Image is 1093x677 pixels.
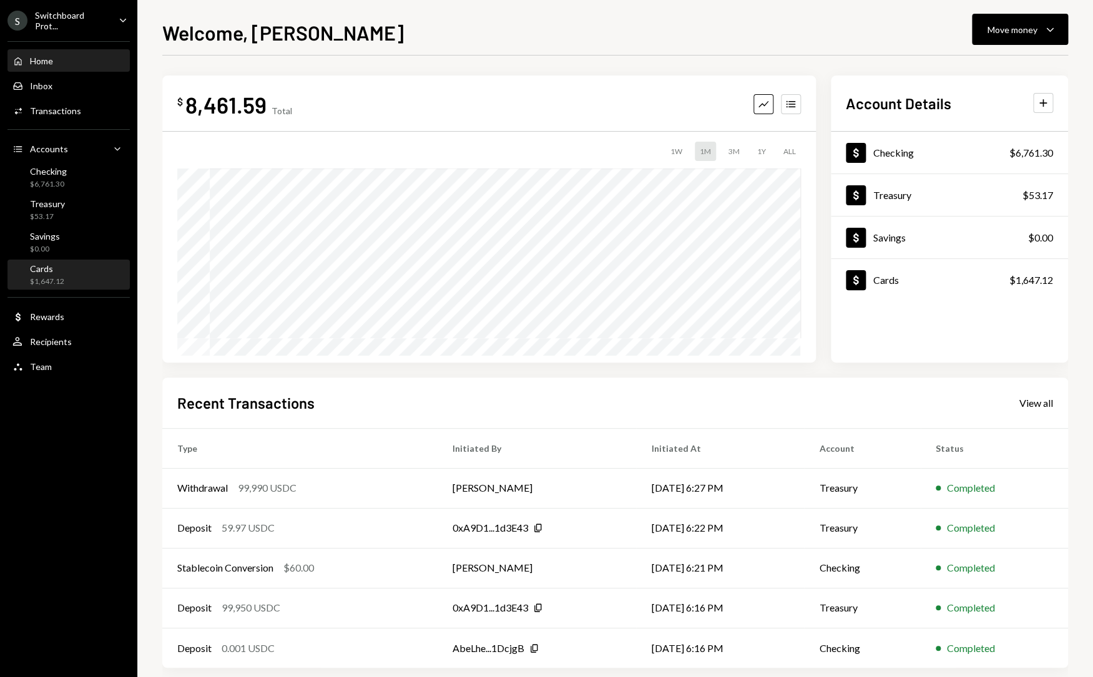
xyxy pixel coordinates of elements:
td: [PERSON_NAME] [438,468,637,508]
a: Savings$0.00 [7,227,130,257]
div: S [7,11,27,31]
div: $53.17 [1022,188,1053,203]
div: 1W [665,142,687,161]
div: ALL [778,142,801,161]
div: Deposit [177,600,212,615]
a: Treasury$53.17 [831,174,1068,216]
div: 99,990 USDC [238,480,297,495]
div: $1,647.12 [30,276,64,287]
div: Cards [30,263,64,274]
div: Deposit [177,520,212,535]
a: Cards$1,647.12 [831,259,1068,301]
div: 1M [695,142,716,161]
h2: Account Details [846,93,951,114]
div: Treasury [30,198,65,209]
div: Treasury [873,189,911,201]
div: 1Y [752,142,771,161]
th: Type [162,428,438,468]
td: Treasury [804,588,921,628]
td: [DATE] 6:21 PM [636,548,804,588]
div: Checking [30,166,67,177]
div: $53.17 [30,212,65,222]
div: $6,761.30 [30,179,67,190]
div: Stablecoin Conversion [177,560,273,575]
td: [DATE] 6:27 PM [636,468,804,508]
a: Accounts [7,137,130,160]
div: Completed [947,560,995,575]
th: Status [921,428,1068,468]
div: 0xA9D1...1d3E43 [453,600,528,615]
a: Rewards [7,305,130,328]
div: Home [30,56,53,66]
div: Withdrawal [177,480,228,495]
a: Recipients [7,330,130,353]
div: Deposit [177,641,212,656]
div: Team [30,361,52,372]
a: Home [7,49,130,72]
div: View all [1019,397,1053,409]
div: $1,647.12 [1009,273,1053,288]
th: Initiated By [438,428,637,468]
div: Recipients [30,336,72,347]
a: Team [7,355,130,377]
div: Completed [947,480,995,495]
a: View all [1019,396,1053,409]
div: Transactions [30,105,81,116]
td: Treasury [804,468,921,508]
div: $ [177,95,183,108]
a: Cards$1,647.12 [7,260,130,290]
td: Checking [804,548,921,588]
a: Transactions [7,99,130,122]
div: 3M [723,142,745,161]
td: Treasury [804,508,921,548]
div: Total [272,105,292,116]
div: 59.97 USDC [222,520,275,535]
div: 8,461.59 [185,90,267,119]
a: Inbox [7,74,130,97]
div: $60.00 [283,560,314,575]
th: Account [804,428,921,468]
div: Savings [30,231,60,241]
div: Completed [947,641,995,656]
a: Checking$6,761.30 [7,162,130,192]
div: Completed [947,600,995,615]
a: Treasury$53.17 [7,195,130,225]
div: Completed [947,520,995,535]
div: 0xA9D1...1d3E43 [453,520,528,535]
div: $0.00 [1028,230,1053,245]
td: Checking [804,628,921,668]
div: AbeLhe...1DcjgB [453,641,524,656]
div: Accounts [30,144,68,154]
td: [DATE] 6:16 PM [636,628,804,668]
th: Initiated At [636,428,804,468]
button: Move money [972,14,1068,45]
div: Move money [988,23,1037,36]
td: [PERSON_NAME] [438,548,637,588]
div: Rewards [30,311,64,322]
div: Switchboard Prot... [35,10,109,31]
td: [DATE] 6:22 PM [636,508,804,548]
div: Savings [873,231,906,243]
div: $6,761.30 [1009,145,1053,160]
td: [DATE] 6:16 PM [636,588,804,628]
div: 99,950 USDC [222,600,280,615]
div: Inbox [30,80,52,91]
a: Checking$6,761.30 [831,132,1068,173]
a: Savings$0.00 [831,217,1068,258]
div: $0.00 [30,244,60,255]
div: 0.001 USDC [222,641,275,656]
div: Cards [873,274,899,286]
div: Checking [873,147,914,158]
h1: Welcome, [PERSON_NAME] [162,20,404,45]
h2: Recent Transactions [177,392,315,413]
